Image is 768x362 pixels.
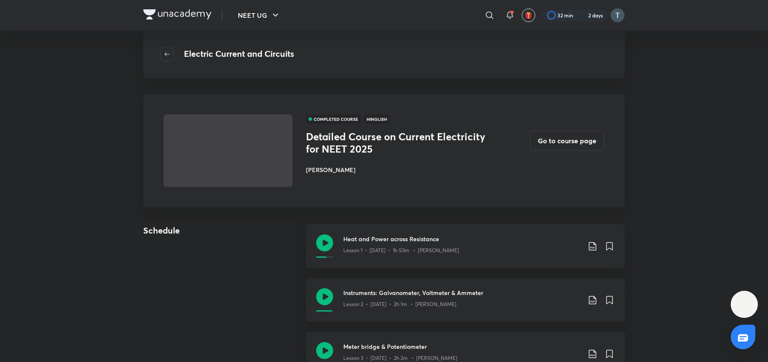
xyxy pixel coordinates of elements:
p: Lesson 2 • [DATE] • 2h 1m • [PERSON_NAME] [343,301,456,308]
img: Thumbnail [162,114,294,187]
img: avatar [525,11,532,19]
img: Company Logo [143,9,211,19]
h6: [PERSON_NAME] [306,165,496,174]
h4: Electric Current and Circuits [184,47,294,61]
p: Lesson 3 • [DATE] • 2h 2m • [PERSON_NAME] [343,354,457,362]
h4: Schedule [143,224,218,278]
a: Company Logo [143,9,211,22]
p: Lesson 1 • [DATE] • 1h 50m • [PERSON_NAME] [343,247,459,254]
button: NEET UG [233,7,286,24]
span: COMPLETED COURSE [306,114,361,124]
button: Go to course page [530,131,604,151]
h3: Instruments: Galvanometer, Voltmeter & Ammeter [343,288,581,297]
button: avatar [522,8,535,22]
a: Heat and Power across ResistanceLesson 1 • [DATE] • 1h 50m • [PERSON_NAME] [306,224,625,278]
h3: Detailed Course on Current Electricity for NEET 2025 [306,131,496,155]
img: tanistha Dey [610,8,625,22]
h3: Heat and Power across Resistance [343,234,581,243]
span: Hinglish [364,114,390,124]
h3: Meter bridge & Potentiometer [343,342,581,351]
a: Instruments: Galvanometer, Voltmeter & AmmeterLesson 2 • [DATE] • 2h 1m • [PERSON_NAME] [306,278,625,332]
img: streak [578,11,587,19]
img: ttu [739,299,749,309]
